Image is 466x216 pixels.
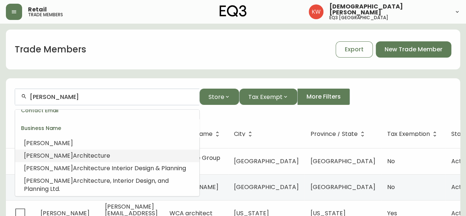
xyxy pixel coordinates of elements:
[239,89,297,105] button: Tax Exempt
[311,157,375,165] span: [GEOGRAPHIC_DATA]
[345,45,364,54] span: Export
[311,131,367,137] span: Province / State
[28,7,47,13] span: Retail
[248,92,283,102] span: Tax Exempt
[24,151,73,160] span: [PERSON_NAME]
[387,132,430,136] span: Tax Exemption
[15,119,199,137] div: Business Name
[24,176,169,193] span: Architecture, Interior Design, and Planning Ltd.
[387,131,439,137] span: Tax Exemption
[30,93,193,100] input: Search
[28,13,63,17] h5: trade members
[336,41,373,58] button: Export
[73,164,186,172] span: Architecture Interior Design & Planning
[311,183,375,191] span: [GEOGRAPHIC_DATA]
[24,139,73,147] span: [PERSON_NAME]
[234,157,299,165] span: [GEOGRAPHIC_DATA]
[306,93,341,101] span: More Filters
[209,92,224,102] span: Store
[385,45,442,54] span: New Trade Member
[24,176,73,185] span: [PERSON_NAME]
[234,131,255,137] span: City
[387,157,395,165] span: No
[234,132,245,136] span: City
[311,132,358,136] span: Province / State
[15,102,199,119] div: Contact Email
[387,183,395,191] span: No
[220,5,247,17] img: logo
[329,16,388,20] h5: eq3 [GEOGRAPHIC_DATA]
[329,4,448,16] span: [DEMOGRAPHIC_DATA][PERSON_NAME]
[376,41,451,58] button: New Trade Member
[297,89,350,105] button: More Filters
[234,183,299,191] span: [GEOGRAPHIC_DATA]
[15,43,86,56] h1: Trade Members
[309,4,323,19] img: f33162b67396b0982c40ce2a87247151
[199,89,239,105] button: Store
[24,164,73,172] span: [PERSON_NAME]
[73,151,110,160] span: Architecture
